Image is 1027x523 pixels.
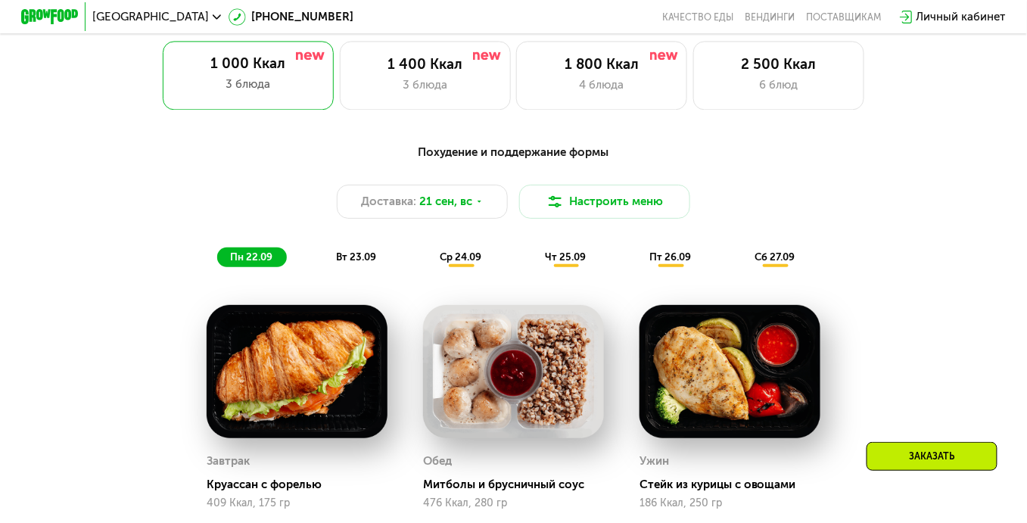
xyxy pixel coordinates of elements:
div: Круассан с форелью [207,478,399,492]
a: Вендинги [745,11,795,23]
div: 409 Ккал, 175 гр [207,497,387,509]
div: 476 Ккал, 280 гр [423,497,604,509]
div: Ужин [640,450,669,472]
span: 21 сен, вс [419,193,472,210]
a: [PHONE_NUMBER] [229,8,353,26]
span: пн 22.09 [230,251,272,263]
a: Качество еды [662,11,733,23]
span: Доставка: [361,193,416,210]
div: Похудение и поддержание формы [92,144,936,162]
div: 1 800 Ккал [531,56,672,73]
div: 186 Ккал, 250 гр [640,497,820,509]
div: Обед [423,450,452,472]
div: 6 блюд [708,76,849,94]
span: пт 26.09 [650,251,692,263]
div: 4 блюда [531,76,672,94]
span: сб 27.09 [755,251,795,263]
div: 3 блюда [354,76,495,94]
div: 3 блюда [177,76,319,93]
div: Завтрак [207,450,250,472]
div: 2 500 Ккал [708,56,849,73]
span: чт 25.09 [546,251,587,263]
div: поставщикам [807,11,882,23]
button: Настроить меню [519,185,690,219]
span: ср 24.09 [440,251,481,263]
div: 1 400 Ккал [354,56,495,73]
div: Митболы и брусничный соус [423,478,615,492]
div: Заказать [867,442,997,471]
span: [GEOGRAPHIC_DATA] [93,11,210,23]
div: 1 000 Ккал [177,55,319,73]
div: Личный кабинет [917,8,1006,26]
span: вт 23.09 [336,251,376,263]
div: Стейк из курицы с овощами [640,478,832,492]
